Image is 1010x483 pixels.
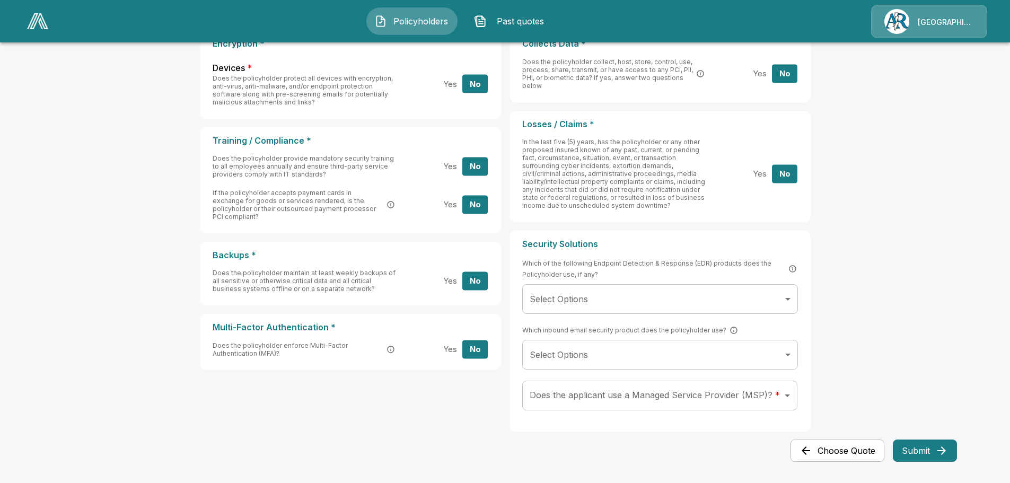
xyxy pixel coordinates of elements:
[466,7,557,35] button: Past quotes IconPast quotes
[772,164,797,183] button: No
[522,119,798,129] p: Losses / Claims *
[522,138,705,209] span: In the last five (5) years, has the policyholder or any other proposed insured known of any past,...
[772,64,797,83] button: No
[27,13,48,29] img: AA Logo
[437,75,463,93] button: Yes
[213,322,488,332] p: Multi-Factor Authentication *
[462,75,488,93] button: No
[213,189,384,221] span: If the policyholder accepts payment cards in exchange for goods or services rendered, is the poli...
[474,15,487,28] img: Past quotes Icon
[462,157,488,175] button: No
[522,324,739,336] span: Which inbound email security product does the policyholder use?
[213,136,488,146] p: Training / Compliance *
[213,341,384,357] span: Does the policyholder enforce Multi-Factor Authentication (MFA)?
[747,164,772,183] button: Yes
[374,15,387,28] img: Policyholders Icon
[462,340,488,358] button: No
[747,64,772,83] button: Yes
[522,340,798,370] div: Without label
[366,7,458,35] button: Policyholders IconPolicyholders
[437,271,463,290] button: Yes
[522,58,693,90] span: Does the policyholder collect, host, store, control, use, process, share, transmit, or have acces...
[791,440,884,462] button: Choose Quote
[462,196,488,214] button: No
[213,154,394,178] span: Does the policyholder provide mandatory security training to all employees annually and ensure th...
[213,269,396,293] span: Does the policyholder maintain at least weekly backups of all sensitive or otherwise critical dat...
[462,271,488,290] button: No
[787,264,798,274] button: EDR (Endpoint Detection and Response) is a cybersecurity technology that continuously monitors an...
[522,39,798,49] p: Collects Data *
[213,74,393,106] span: Does the policyholder protect all devices with encryption, anti-virus, anti-malware, and/or endpo...
[385,344,396,355] button: Multi-Factor Authentication (MFA) is a security process that requires users to provide two or mor...
[213,39,488,49] p: Encryption *
[728,325,739,336] button: SEG (Secure Email Gateway) is a security solution that filters and scans incoming emails to prote...
[522,239,798,249] p: Security Solutions
[530,349,588,360] span: Select Options
[522,258,798,280] span: Which of the following Endpoint Detection & Response (EDR) products does the Policyholder use, if...
[530,294,588,304] span: Select Options
[437,340,463,358] button: Yes
[213,250,488,260] p: Backups *
[695,68,706,79] button: PCI: Payment card information. PII: Personally Identifiable Information (names, SSNs, addresses)....
[213,62,245,74] span: Devices
[522,284,798,314] div: Without label
[385,199,396,210] button: PCI DSS (Payment Card Industry Data Security Standard) is a set of security standards designed to...
[491,15,549,28] span: Past quotes
[391,15,450,28] span: Policyholders
[437,157,463,175] button: Yes
[437,196,463,214] button: Yes
[893,440,957,462] button: Submit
